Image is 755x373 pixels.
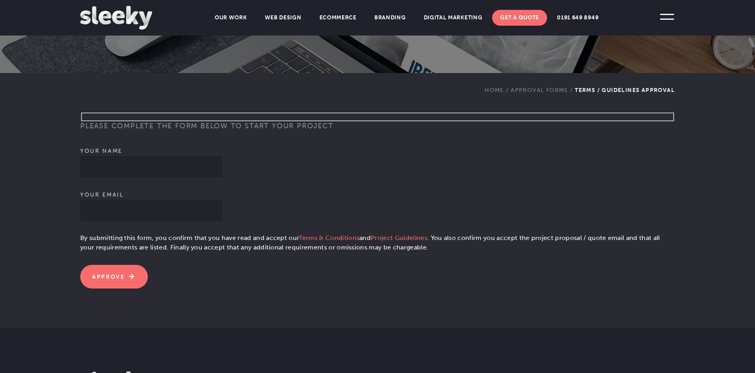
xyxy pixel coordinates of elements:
[492,10,547,26] a: Get A Quote
[371,234,427,242] a: Project Guidelines
[257,10,310,26] a: Web Design
[311,10,364,26] a: Ecommerce
[207,10,255,26] a: Our Work
[80,121,675,136] h3: Please complete the form below to start your project
[511,87,568,94] a: Approval Forms
[80,265,148,289] input: Approve
[299,234,359,242] a: Terms & Conditions
[80,6,152,30] img: Sleeky Web Design Newcastle
[80,156,223,178] input: Your name
[549,10,606,26] a: 0191 649 8949
[504,87,511,94] span: /
[485,87,504,94] a: Home
[568,87,575,94] span: /
[80,233,675,255] p: By submitting this form, you confirm that you have read and accept our and . You also confirm you...
[485,73,675,94] div: Terms / Guidelines Approval
[416,10,491,26] a: Digital Marketing
[80,191,223,214] label: Your email
[80,200,223,221] input: Your email
[80,112,675,289] form: Contact form
[366,10,414,26] a: Branding
[80,148,223,170] label: Your name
